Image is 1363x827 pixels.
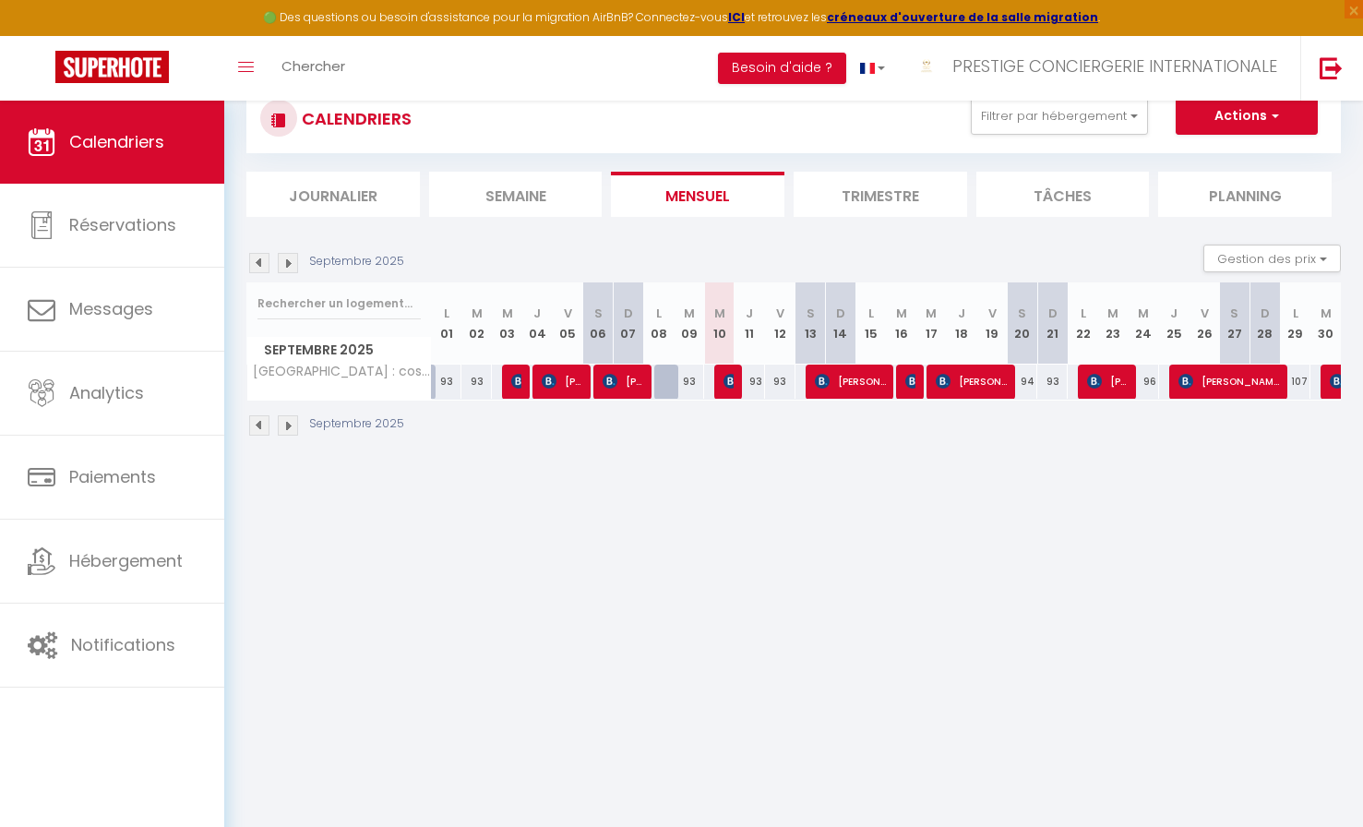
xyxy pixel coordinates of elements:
[594,305,603,322] abbr: S
[684,305,695,322] abbr: M
[807,305,815,322] abbr: S
[1230,305,1238,322] abbr: S
[432,282,462,365] th: 01
[69,213,176,236] span: Réservations
[794,172,967,217] li: Trimestre
[444,305,449,322] abbr: L
[603,364,643,399] span: [PERSON_NAME]
[836,305,845,322] abbr: D
[825,282,855,365] th: 14
[988,305,997,322] abbr: V
[1107,305,1118,322] abbr: M
[855,282,886,365] th: 15
[1129,282,1159,365] th: 24
[1129,365,1159,399] div: 96
[1310,282,1341,365] th: 30
[1158,172,1332,217] li: Planning
[257,287,421,320] input: Rechercher un logement...
[461,282,492,365] th: 02
[492,282,522,365] th: 03
[281,56,345,76] span: Chercher
[461,365,492,399] div: 93
[765,365,795,399] div: 93
[1159,282,1190,365] th: 25
[728,9,745,25] a: ICI
[776,305,784,322] abbr: V
[952,54,1277,78] span: PRESTIGE CONCIERGERIE INTERNATIONALE
[15,7,70,63] button: Ouvrir le widget de chat LiveChat
[511,364,521,399] span: [PERSON_NAME]
[553,282,583,365] th: 05
[1176,98,1318,135] button: Actions
[429,172,603,217] li: Semaine
[704,282,735,365] th: 10
[542,364,582,399] span: [PERSON_NAME]
[926,305,937,322] abbr: M
[656,305,662,322] abbr: L
[247,337,431,364] span: Septembre 2025
[868,305,874,322] abbr: L
[1280,282,1310,365] th: 29
[246,172,420,217] li: Journalier
[827,9,1098,25] strong: créneaux d'ouverture de la salle migration
[795,282,826,365] th: 13
[916,282,947,365] th: 17
[1261,305,1270,322] abbr: D
[643,282,674,365] th: 08
[69,549,183,572] span: Hébergement
[533,305,541,322] abbr: J
[1068,282,1098,365] th: 22
[1098,282,1129,365] th: 23
[765,282,795,365] th: 12
[297,98,412,139] h3: CALENDRIERS
[1321,305,1332,322] abbr: M
[1201,305,1209,322] abbr: V
[746,305,753,322] abbr: J
[913,53,940,80] img: ...
[905,364,915,399] span: RIAD BOUBEGUIRA
[718,53,846,84] button: Besoin d'aide ?
[55,51,169,83] img: Super Booking
[971,98,1148,135] button: Filtrer par hébergement
[71,633,175,656] span: Notifications
[432,365,462,399] div: 93
[1280,365,1310,399] div: 107
[735,282,765,365] th: 11
[899,36,1300,101] a: ... PRESTIGE CONCIERGERIE INTERNATIONALE
[1203,245,1341,272] button: Gestion des prix
[674,365,704,399] div: 93
[1190,282,1220,365] th: 26
[947,282,977,365] th: 18
[1138,305,1149,322] abbr: M
[472,305,483,322] abbr: M
[614,282,644,365] th: 07
[674,282,704,365] th: 09
[896,305,907,322] abbr: M
[624,305,633,322] abbr: D
[1037,282,1068,365] th: 21
[1249,282,1280,365] th: 28
[1170,305,1178,322] abbr: J
[1081,305,1086,322] abbr: L
[1008,282,1038,365] th: 20
[1018,305,1026,322] abbr: S
[309,415,404,433] p: Septembre 2025
[69,381,144,404] span: Analytics
[1320,56,1343,79] img: logout
[1178,364,1280,399] span: [PERSON_NAME]
[735,365,765,399] div: 93
[611,172,784,217] li: Mensuel
[815,364,886,399] span: [PERSON_NAME]
[977,282,1008,365] th: 19
[268,36,359,101] a: Chercher
[522,282,553,365] th: 04
[69,297,153,320] span: Messages
[1087,364,1128,399] span: [PERSON_NAME]
[976,172,1150,217] li: Tâches
[1293,305,1298,322] abbr: L
[583,282,614,365] th: 06
[250,365,435,378] span: [GEOGRAPHIC_DATA] : cosy apartment well-located in the center
[69,130,164,153] span: Calendriers
[1037,365,1068,399] div: 93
